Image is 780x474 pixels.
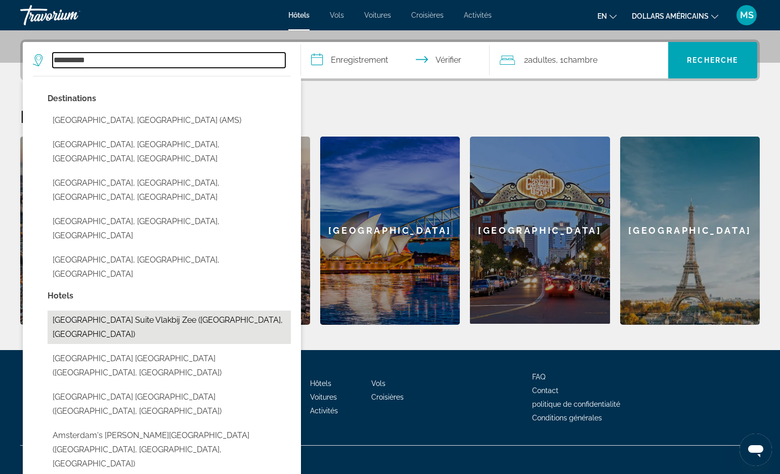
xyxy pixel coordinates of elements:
[464,11,492,19] a: Activités
[20,106,760,126] h2: Featured Destinations
[48,289,291,303] p: Hotel options
[48,92,291,106] p: City options
[740,10,754,20] font: MS
[564,55,597,65] font: chambre
[48,135,291,168] button: Select city: Amsterdam, Great Sacandaga Lake, NY, United States
[532,414,602,422] a: Conditions générales
[597,12,607,20] font: en
[411,11,444,19] a: Croisières
[48,250,291,284] button: Select city: Amsterdamse Bos, Amsterdam, Netherlands
[597,9,617,23] button: Changer de langue
[371,393,404,401] a: Croisières
[740,434,772,466] iframe: Bouton de lancement de la fenêtre de messagerie
[48,349,291,382] button: Select hotel: Amsterdam Village Hotel De Oude Taveerne (Amsterdam, NL)
[20,2,121,28] a: Travorium
[524,55,528,65] font: 2
[620,137,760,325] div: [GEOGRAPHIC_DATA]
[470,137,610,325] a: San Diego[GEOGRAPHIC_DATA]
[53,53,285,68] input: Rechercher une destination hôtelière
[532,373,545,381] a: FAQ
[620,137,760,325] a: Paris[GEOGRAPHIC_DATA]
[733,5,760,26] button: Menu utilisateur
[470,137,610,324] div: [GEOGRAPHIC_DATA]
[364,11,391,19] a: Voitures
[632,12,709,20] font: dollars américains
[632,9,718,23] button: Changer de devise
[320,137,460,325] a: Sydney[GEOGRAPHIC_DATA]
[556,55,564,65] font: , 1
[668,42,758,78] button: Recherche
[330,11,344,19] a: Vols
[371,379,385,387] a: Vols
[532,400,620,408] a: politique de confidentialité
[48,174,291,207] button: Select city: Amsterdam, Bozeman, MT, United States
[310,393,337,401] a: Voitures
[320,137,460,325] div: [GEOGRAPHIC_DATA]
[528,55,556,65] font: adultes
[490,42,668,78] button: Voyageurs : 2 adultes, 0 enfants
[20,137,160,325] a: Barcelona[GEOGRAPHIC_DATA]
[532,386,558,395] a: Contact
[310,379,331,387] a: Hôtels
[687,56,738,64] font: Recherche
[48,387,291,421] button: Select hotel: Amsterdam Apartments Oud West Area (Amsterdam, NL)
[310,407,338,415] a: Activités
[23,42,757,78] div: Widget de recherche
[301,42,490,78] button: Sélectionnez la date d'arrivée et de départ
[48,212,291,245] button: Select city: Amsterdam-Zuidoost, Amsterdam, Netherlands
[288,11,310,19] a: Hôtels
[20,137,160,325] div: [GEOGRAPHIC_DATA]
[48,111,291,130] button: Select city: Amsterdam, Netherlands (AMS)
[48,311,291,344] button: Select hotel: Amsterdam beach suite vlakbij zee (Zandvoort, NL)
[48,426,291,473] button: Select hotel: Amsterdam's Curry Mansion Inn (Key West, FL, US)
